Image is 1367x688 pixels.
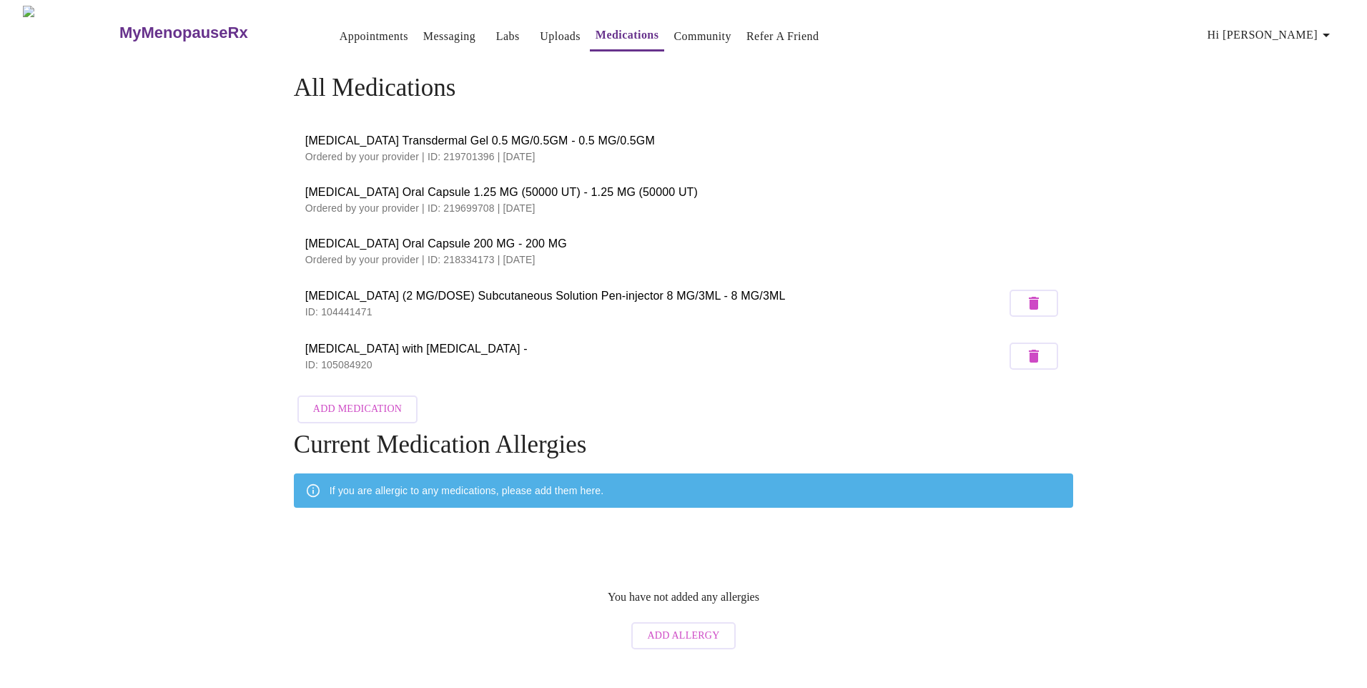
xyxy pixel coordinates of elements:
[305,184,1062,201] span: [MEDICAL_DATA] Oral Capsule 1.25 MG (50000 UT) - 1.25 MG (50000 UT)
[746,26,819,46] a: Refer a Friend
[305,201,1062,215] p: Ordered by your provider | ID: 219699708 | [DATE]
[305,149,1062,164] p: Ordered by your provider | ID: 219701396 | [DATE]
[423,26,475,46] a: Messaging
[540,26,581,46] a: Uploads
[294,74,1073,102] h4: All Medications
[313,400,402,418] span: Add Medication
[294,431,1073,459] h4: Current Medication Allergies
[305,252,1062,267] p: Ordered by your provider | ID: 218334173 | [DATE]
[305,132,1062,149] span: [MEDICAL_DATA] Transdermal Gel 0.5 MG/0.5GM - 0.5 MG/0.5GM
[340,26,408,46] a: Appointments
[23,6,117,59] img: MyMenopauseRx Logo
[608,591,759,604] p: You have not added any allergies
[1202,21,1341,49] button: Hi [PERSON_NAME]
[1208,25,1335,45] span: Hi [PERSON_NAME]
[305,340,1006,358] span: [MEDICAL_DATA] with [MEDICAL_DATA] -
[741,22,825,51] button: Refer a Friend
[647,627,719,645] span: Add Allergy
[631,622,735,650] button: Add Allergy
[673,26,731,46] a: Community
[334,22,414,51] button: Appointments
[305,235,1062,252] span: [MEDICAL_DATA] Oral Capsule 200 MG - 200 MG
[305,358,1006,372] p: ID: 105084920
[305,305,1006,319] p: ID: 104441471
[297,395,418,423] button: Add Medication
[117,8,305,58] a: MyMenopauseRx
[305,288,1006,305] span: [MEDICAL_DATA] (2 MG/DOSE) Subcutaneous Solution Pen-injector 8 MG/3ML - 8 MG/3ML
[485,22,530,51] button: Labs
[330,478,603,503] div: If you are allergic to any medications, please add them here.
[590,21,665,51] button: Medications
[496,26,520,46] a: Labs
[534,22,586,51] button: Uploads
[596,25,659,45] a: Medications
[668,22,737,51] button: Community
[418,22,481,51] button: Messaging
[119,24,248,42] h3: MyMenopauseRx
